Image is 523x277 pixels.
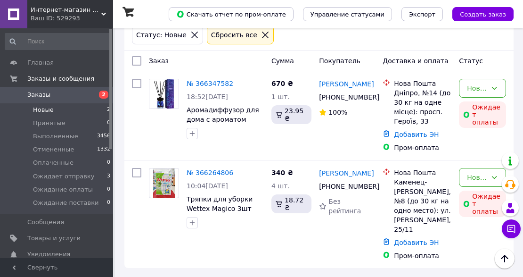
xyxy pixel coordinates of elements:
[271,182,290,190] span: 4 шт.
[311,11,384,18] span: Управление статусами
[271,93,290,101] span: 1 шт.
[187,195,253,212] a: Тряпки для уборки Wettex Magico 3шт
[443,10,514,17] a: Создать заказ
[27,250,70,259] span: Уведомления
[460,11,506,18] span: Создать заказ
[97,145,110,154] span: 1332
[459,101,506,128] div: Ожидает оплаты
[107,106,110,114] span: 2
[33,159,74,167] span: Оплаченные
[5,33,111,50] input: Поиск
[394,88,451,126] div: Дніпро, №14 (до 30 кг на одне місце): просп. Героїв, 33
[401,7,443,21] button: Экспорт
[187,169,233,176] a: № 366264806
[467,172,487,183] div: Новый
[383,57,448,65] span: Доставка и оплата
[394,177,451,234] div: Каменец-[PERSON_NAME], №8 (до 30 кг на одно место): ул. [PERSON_NAME], 25/11
[149,79,179,109] img: Фото товару
[271,105,311,124] div: 23.95 ₴
[134,30,188,40] div: Статус: Новые
[495,249,515,269] button: Наверх
[31,14,113,23] div: Ваш ID: 529293
[27,75,94,83] span: Заказы и сообщения
[271,194,311,213] div: 18.72 ₴
[459,57,483,65] span: Статус
[319,168,374,178] a: [PERSON_NAME]
[33,106,54,114] span: Новые
[319,79,374,89] a: [PERSON_NAME]
[27,218,64,227] span: Сообщения
[271,169,293,176] span: 340 ₴
[187,106,262,161] a: Аромадиффузор для дома с ароматом смородины и мускуса Esse Home Niche Черная смородина и Мускуса ...
[459,191,506,217] div: Ожидает оплаты
[394,168,451,177] div: Нова Пошта
[328,109,347,116] span: 100%
[394,143,451,152] div: Пром-оплата
[107,185,110,194] span: 0
[467,83,487,93] div: Новый
[209,30,259,40] div: Сбросить все
[271,80,293,87] span: 670 ₴
[107,159,110,167] span: 0
[394,79,451,88] div: Нова Пошта
[27,234,81,243] span: Товары и услуги
[107,172,110,181] span: 3
[33,172,95,181] span: Ожидает отправку
[187,80,233,87] a: № 366347582
[107,199,110,207] span: 0
[97,132,110,141] span: 3456
[169,7,294,21] button: Скачать отчет по пром-оплате
[33,119,65,127] span: Принятые
[33,185,93,194] span: Ожидание оплаты
[99,91,108,99] span: 2
[31,6,101,14] span: Интернет-магазин "Мир Чистоты"
[452,7,514,21] button: Создать заказ
[107,119,110,127] span: 0
[317,91,369,104] div: [PHONE_NUMBER]
[27,91,50,99] span: Заказы
[409,11,435,18] span: Экспорт
[303,7,392,21] button: Управление статусами
[149,79,179,109] a: Фото товару
[176,10,286,18] span: Скачать отчет по пром-оплате
[271,57,294,65] span: Сумма
[149,168,179,198] a: Фото товару
[33,199,99,207] span: Ожидание поставки
[187,182,228,190] span: 10:04[DATE]
[328,198,361,215] span: Без рейтинга
[149,57,169,65] span: Заказ
[33,132,78,141] span: Выполненные
[502,219,521,238] button: Чат с покупателем
[187,93,228,101] span: 18:52[DATE]
[27,59,54,67] span: Главная
[394,239,439,246] a: Добавить ЭН
[394,131,439,138] a: Добавить ЭН
[33,145,74,154] span: Отмененные
[319,57,360,65] span: Покупатель
[317,180,369,193] div: [PHONE_NUMBER]
[153,168,175,198] img: Фото товару
[394,251,451,260] div: Пром-оплата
